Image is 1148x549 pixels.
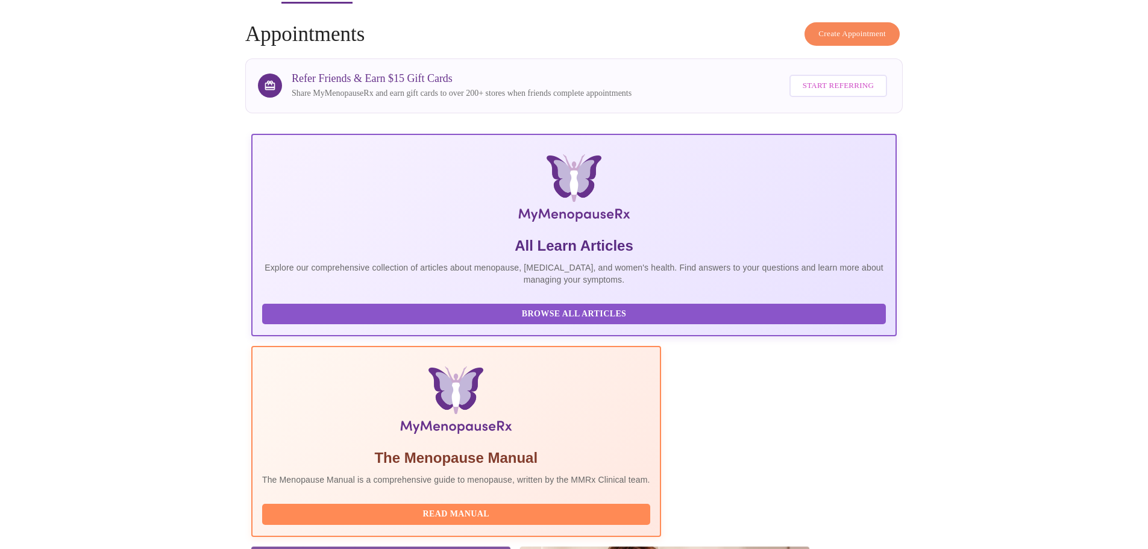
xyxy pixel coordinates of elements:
h4: Appointments [245,22,903,46]
button: Create Appointment [805,22,900,46]
span: Browse All Articles [274,307,874,322]
span: Start Referring [803,79,874,93]
a: Read Manual [262,508,653,518]
p: The Menopause Manual is a comprehensive guide to menopause, written by the MMRx Clinical team. [262,474,650,486]
span: Create Appointment [818,27,886,41]
h5: All Learn Articles [262,236,886,256]
button: Start Referring [789,75,887,97]
img: MyMenopauseRx Logo [359,154,789,227]
span: Read Manual [274,507,638,522]
button: Read Manual [262,504,650,525]
a: Start Referring [786,69,890,103]
a: Browse All Articles [262,308,889,318]
button: Browse All Articles [262,304,886,325]
img: Menopause Manual [324,366,588,439]
p: Explore our comprehensive collection of articles about menopause, [MEDICAL_DATA], and women's hea... [262,262,886,286]
h5: The Menopause Manual [262,448,650,468]
h3: Refer Friends & Earn $15 Gift Cards [292,72,632,85]
p: Share MyMenopauseRx and earn gift cards to over 200+ stores when friends complete appointments [292,87,632,99]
